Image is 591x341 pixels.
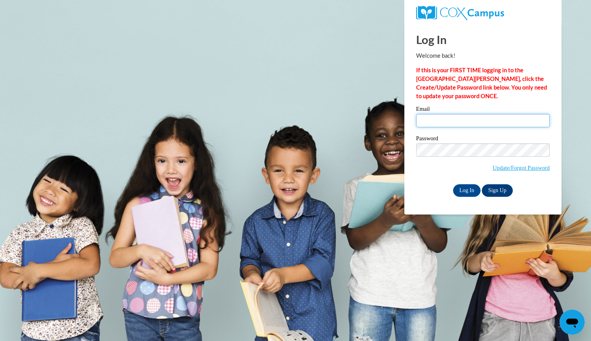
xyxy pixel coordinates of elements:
label: Email [416,106,550,114]
a: Sign Up [482,184,512,197]
input: Log In [453,184,481,197]
iframe: Button to launch messaging window [560,310,585,335]
a: COX Campus [416,6,550,20]
h1: Log In [416,31,550,48]
p: Welcome back! [416,51,550,60]
label: Password [416,136,550,143]
strong: If this is your FIRST TIME logging in to the [GEOGRAPHIC_DATA][PERSON_NAME], click the Create/Upd... [416,67,547,99]
img: COX Campus [416,6,504,20]
a: Update/Forgot Password [493,165,550,171]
